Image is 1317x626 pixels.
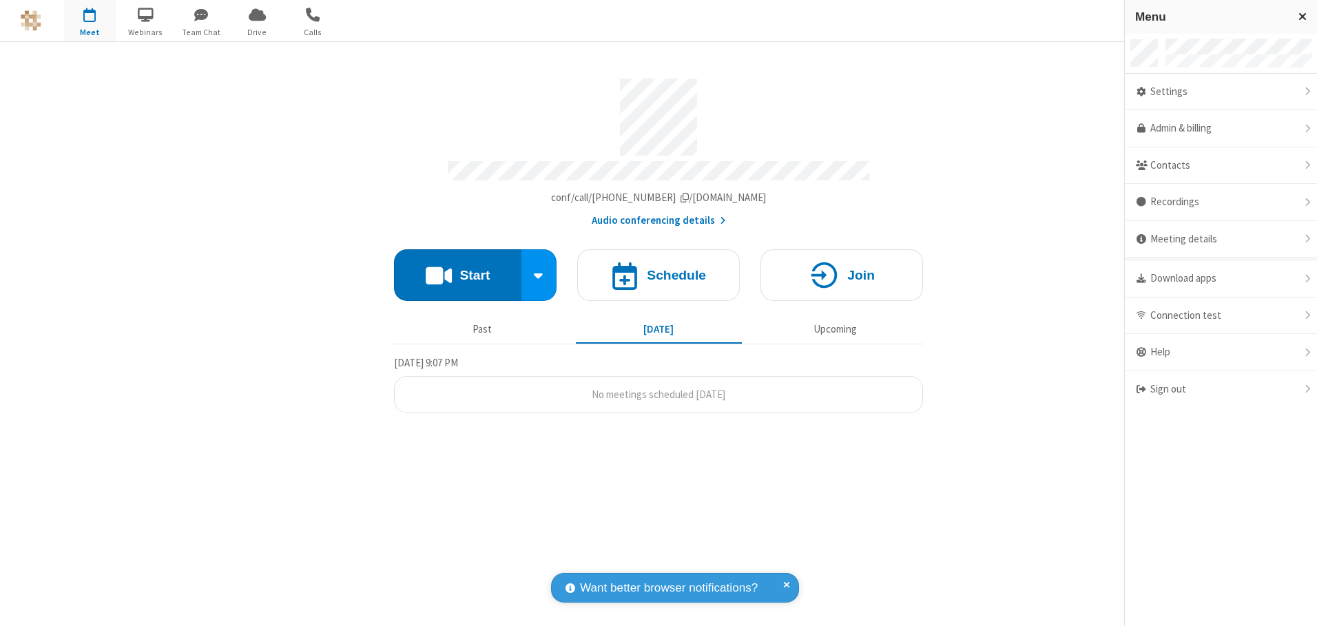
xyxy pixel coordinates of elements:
h4: Schedule [647,269,706,282]
div: Recordings [1125,184,1317,221]
div: Start conference options [521,249,557,301]
button: Audio conferencing details [592,213,726,229]
section: Account details [394,68,923,229]
button: Start [394,249,521,301]
span: No meetings scheduled [DATE] [592,388,725,401]
button: Copy my meeting room linkCopy my meeting room link [551,190,767,206]
div: Meeting details [1125,221,1317,258]
div: Sign out [1125,371,1317,408]
a: Admin & billing [1125,110,1317,147]
button: [DATE] [576,316,742,342]
h3: Menu [1135,10,1286,23]
span: Calls [287,26,339,39]
h4: Start [459,269,490,282]
span: Want better browser notifications? [580,579,758,597]
span: Drive [231,26,283,39]
span: [DATE] 9:07 PM [394,356,458,369]
span: Webinars [120,26,172,39]
div: Help [1125,334,1317,371]
span: Copy my meeting room link [551,191,767,204]
div: Settings [1125,74,1317,111]
h4: Join [847,269,875,282]
div: Download apps [1125,260,1317,298]
img: QA Selenium DO NOT DELETE OR CHANGE [21,10,41,31]
button: Upcoming [752,316,918,342]
button: Past [400,316,566,342]
section: Today's Meetings [394,355,923,414]
button: Schedule [577,249,740,301]
div: Contacts [1125,147,1317,185]
button: Join [760,249,923,301]
span: Meet [64,26,116,39]
span: Team Chat [176,26,227,39]
div: Connection test [1125,298,1317,335]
